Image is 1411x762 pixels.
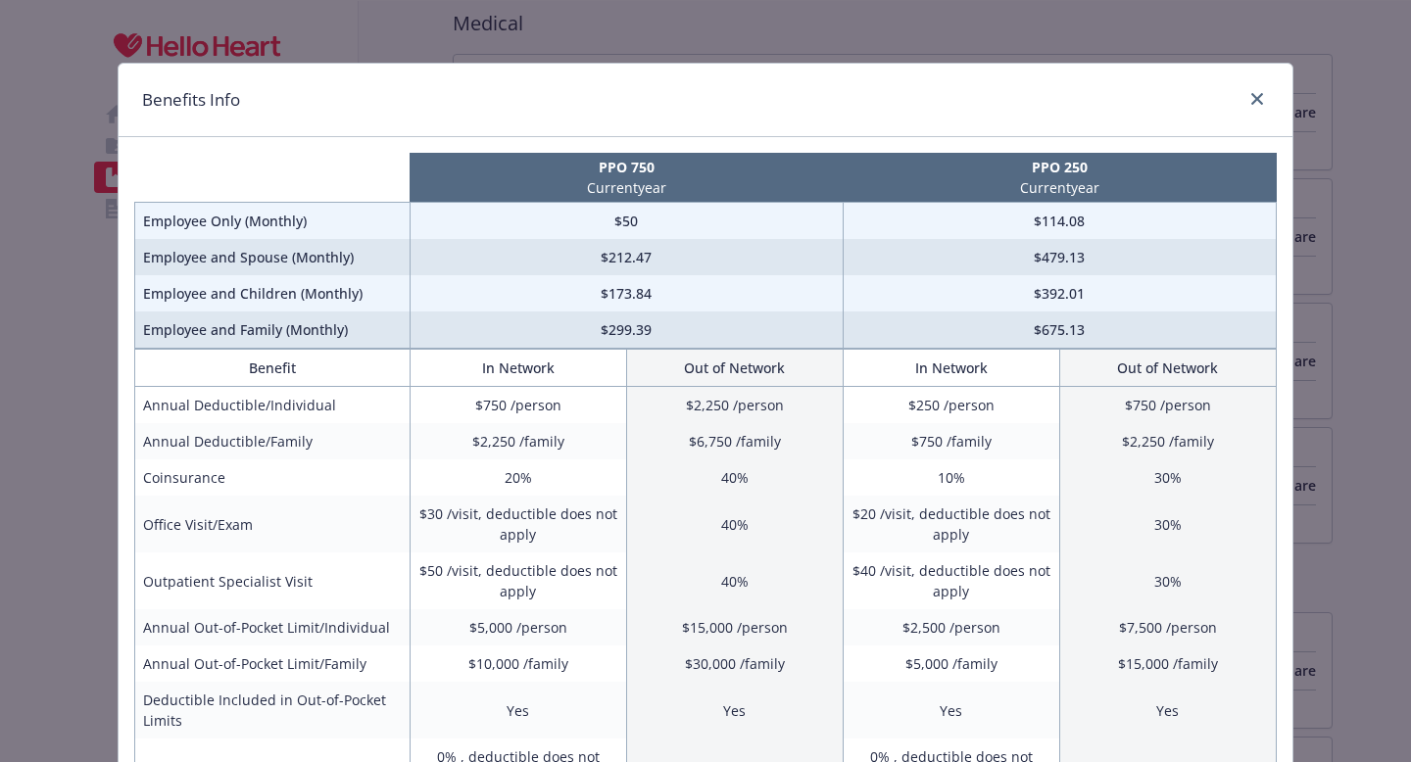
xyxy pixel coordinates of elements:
[410,275,843,311] td: $173.84
[135,552,411,609] td: Outpatient Specialist Visit
[626,609,843,645] td: $15,000 /person
[843,459,1059,496] td: 10%
[410,682,626,738] td: Yes
[1059,645,1276,682] td: $15,000 /family
[843,350,1059,387] th: In Network
[142,87,240,113] h1: Benefits Info
[843,552,1059,609] td: $40 /visit, deductible does not apply
[626,350,843,387] th: Out of Network
[1245,87,1269,111] a: close
[1059,496,1276,552] td: 30%
[1059,387,1276,424] td: $750 /person
[1059,350,1276,387] th: Out of Network
[843,203,1276,240] td: $114.08
[410,311,843,349] td: $299.39
[843,311,1276,349] td: $675.13
[135,203,411,240] td: Employee Only (Monthly)
[843,387,1059,424] td: $250 /person
[843,275,1276,311] td: $392.01
[626,387,843,424] td: $2,250 /person
[135,311,411,349] td: Employee and Family (Monthly)
[843,239,1276,275] td: $479.13
[1059,459,1276,496] td: 30%
[626,459,843,496] td: 40%
[410,552,626,609] td: $50 /visit, deductible does not apply
[410,459,626,496] td: 20%
[410,387,626,424] td: $750 /person
[843,645,1059,682] td: $5,000 /family
[414,177,839,198] p: Current year
[135,153,411,203] th: intentionally left blank
[410,496,626,552] td: $30 /visit, deductible does not apply
[1059,552,1276,609] td: 30%
[847,177,1272,198] p: Current year
[626,496,843,552] td: 40%
[135,275,411,311] td: Employee and Children (Monthly)
[843,496,1059,552] td: $20 /visit, deductible does not apply
[626,552,843,609] td: 40%
[410,423,626,459] td: $2,250 /family
[843,609,1059,645] td: $2,500 /person
[626,645,843,682] td: $30,000 /family
[1059,609,1276,645] td: $7,500 /person
[135,682,411,738] td: Deductible Included in Out-of-Pocket Limits
[1059,423,1276,459] td: $2,250 /family
[410,645,626,682] td: $10,000 /family
[843,423,1059,459] td: $750 /family
[1059,682,1276,738] td: Yes
[135,496,411,552] td: Office Visit/Exam
[847,157,1272,177] p: PPO 250
[414,157,839,177] p: PPO 750
[626,423,843,459] td: $6,750 /family
[135,350,411,387] th: Benefit
[135,645,411,682] td: Annual Out-of-Pocket Limit/Family
[410,350,626,387] th: In Network
[135,459,411,496] td: Coinsurance
[135,239,411,275] td: Employee and Spouse (Monthly)
[135,609,411,645] td: Annual Out-of-Pocket Limit/Individual
[410,203,843,240] td: $50
[410,609,626,645] td: $5,000 /person
[843,682,1059,738] td: Yes
[626,682,843,738] td: Yes
[410,239,843,275] td: $212.47
[135,423,411,459] td: Annual Deductible/Family
[135,387,411,424] td: Annual Deductible/Individual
